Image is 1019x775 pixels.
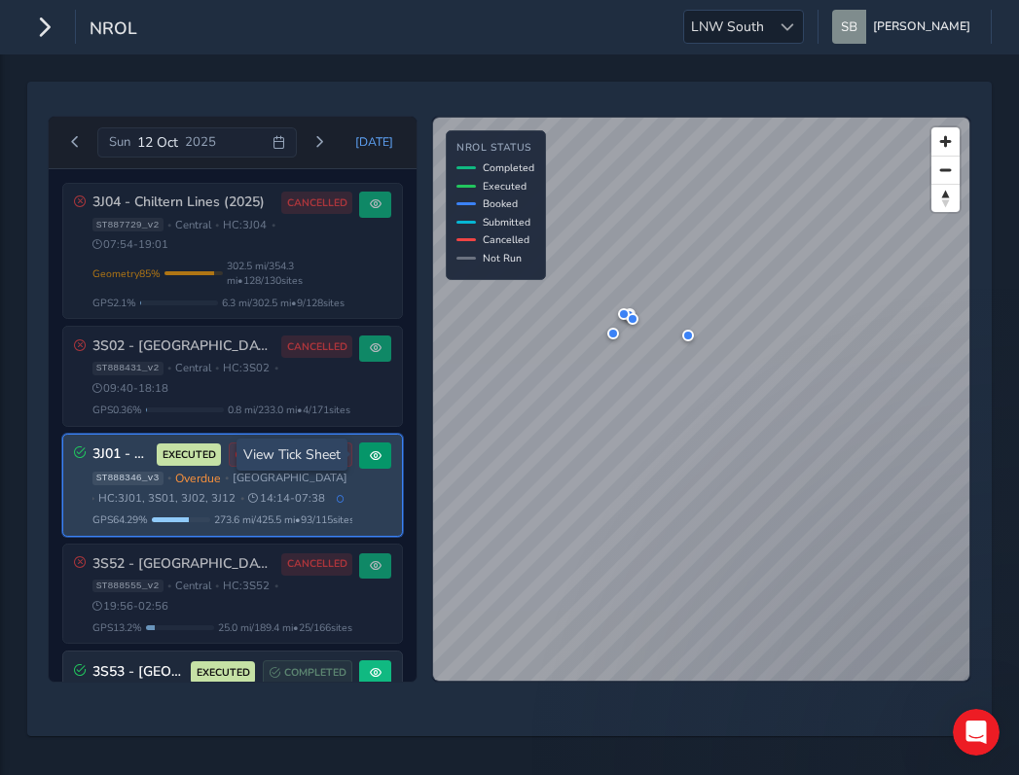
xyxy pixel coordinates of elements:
span: HC: 3J01, 3S01, 3J02, 3J12 [98,491,236,506]
span: • [91,493,94,504]
h3: 3S52 - [GEOGRAPHIC_DATA] (2025) [92,556,274,573]
span: 09:40 - 18:18 [92,381,169,396]
button: Zoom out [931,156,960,184]
button: Reset bearing to north [931,184,960,212]
button: Today [343,127,407,157]
span: • [215,363,219,373]
span: • [215,220,219,230]
span: CANCELLED [287,339,347,355]
span: • [167,220,171,230]
span: COMPLETED [284,665,346,681]
span: NROL [90,17,137,44]
span: Central [175,361,211,375]
img: diamond-layout [832,10,866,44]
button: Next day [304,130,336,155]
span: Not Run [483,251,522,265]
span: 07:54 - 19:01 [92,237,169,252]
span: GPS 0.36 % [92,403,142,417]
span: • [274,581,278,591]
span: CANCELLED [287,195,347,211]
span: Central [175,218,211,232]
canvas: Map [433,118,969,681]
span: [PERSON_NAME] [873,10,970,44]
span: GPS 13.2 % [92,620,142,635]
span: • [272,220,275,230]
span: GPS 2.1 % [92,296,136,310]
iframe: Intercom live chat [953,709,1000,756]
button: Previous day [59,130,91,155]
span: HC: 3J04 [223,218,267,232]
span: 273.6 mi / 425.5 mi • 93 / 115 sites [214,512,354,527]
span: 6.3 mi / 302.5 mi • 9 / 128 sites [222,296,345,310]
span: • [215,581,219,591]
span: 302.5 mi / 354.3 mi • 128 / 130 sites [227,259,353,288]
span: • [240,493,244,504]
span: HC: 3S02 [223,361,270,375]
button: [PERSON_NAME] [832,10,977,44]
span: • [274,363,278,373]
span: Executed [483,179,527,194]
span: • [167,581,171,591]
span: Geometry 85 % [92,266,161,281]
span: CANCELLED [287,556,347,572]
span: ST888555_v2 [92,580,164,593]
span: 0.8 mi / 233.0 mi • 4 / 171 sites [228,403,350,417]
span: Sun [109,133,130,151]
span: 12 Oct [137,133,178,152]
span: Central [175,579,211,593]
h3: 3J04 - Chiltern Lines (2025) [92,194,274,211]
span: GPS 64.29 % [92,512,148,527]
span: 19:56 - 02:56 [92,599,169,614]
span: 2025 [185,133,216,151]
span: Cancelled [483,232,529,247]
span: • [167,473,171,483]
span: Overdue [175,471,221,486]
span: [DATE] [355,134,393,150]
span: 25.0 mi / 189.4 mi • 25 / 166 sites [218,620,352,635]
h4: NROL Status [456,142,534,155]
span: Submitted [483,215,530,229]
span: [GEOGRAPHIC_DATA] [233,471,347,485]
h3: 3S53 - [GEOGRAPHIC_DATA] (2025) [92,664,185,681]
span: HC: 3S52 [223,579,270,593]
span: BEHIND SCHEDULE [250,447,346,463]
span: Booked [483,196,518,211]
span: Completed [483,160,534,175]
span: 14:14 - 07:38 [248,491,325,506]
h3: 3S02 - [GEOGRAPHIC_DATA] (2025) [92,338,274,355]
span: ST887729_v2 [92,218,164,231]
button: Zoom in [931,127,960,156]
span: • [167,363,171,373]
span: LNW South [684,11,771,43]
h3: 3J01 - WCML South & DC Lines [92,446,151,463]
span: ST888431_v2 [92,362,164,375]
span: EXECUTED [163,447,216,463]
span: EXECUTED [197,665,250,681]
span: ST888346_v3 [92,472,164,485]
span: • [225,473,229,483]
